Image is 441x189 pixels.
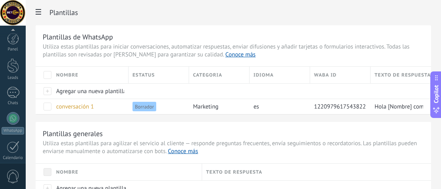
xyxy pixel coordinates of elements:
[310,67,370,83] div: WABA ID
[52,67,128,83] div: Nombre
[310,99,367,114] div: 122097961754382252
[49,5,425,21] h2: Plantillas
[189,99,246,114] div: marketing
[129,99,185,114] div: Borrador
[43,32,424,41] h3: Plantillas de WhatsApp
[2,155,25,161] div: Calendario
[250,99,306,114] div: es
[2,47,25,52] div: Panel
[225,51,256,58] a: Conoce más
[56,88,126,95] span: Agregar una nueva plantilla
[432,85,440,103] span: Copilot
[132,102,156,111] span: Borrador
[2,127,24,135] div: WhatsApp
[250,67,310,83] div: Idioma
[129,67,189,83] div: Estatus
[254,103,259,110] span: es
[371,99,423,114] div: Hola [Nombre] como estas?
[314,103,372,110] span: 122097961754382252
[168,148,198,155] a: Conoce más
[56,103,94,110] span: conversación 1
[189,67,249,83] div: Categoria
[202,164,431,180] div: Texto de respuesta
[43,43,424,59] span: Utiliza estas plantillas para iniciar conversaciones, automatizar respuestas, enviar difusiones y...
[371,67,431,83] div: Texto de respuesta
[2,101,25,106] div: Chats
[43,129,424,138] h3: Plantillas generales
[193,103,218,110] span: marketing
[52,164,202,180] div: Nombre
[43,140,424,155] span: Utiliza estas plantillas para agilizar el servicio al cliente — responde preguntas frecuentes, en...
[2,75,25,80] div: Leads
